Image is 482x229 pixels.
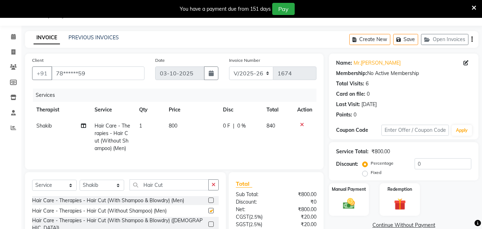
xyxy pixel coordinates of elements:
[236,214,249,220] span: CGST
[169,123,177,129] span: 800
[236,221,249,228] span: SGST
[339,197,359,210] img: _cash.svg
[230,213,276,221] div: ( )
[390,197,410,211] img: _gift.svg
[276,191,322,198] div: ₹800.00
[250,214,261,220] span: 2.5%
[421,34,468,45] button: Open Invoices
[336,70,471,77] div: No Active Membership
[237,122,246,130] span: 0 %
[230,221,276,228] div: ( )
[387,186,412,193] label: Redemption
[230,206,276,213] div: Net:
[367,90,370,98] div: 0
[33,89,322,102] div: Services
[262,102,293,118] th: Total
[164,102,219,118] th: Price
[95,123,130,151] span: Hair Care - Therapies - Hair Cut (Without Shampoo) (Men)
[236,180,252,188] span: Total
[90,102,135,118] th: Service
[219,102,262,118] th: Disc
[336,90,365,98] div: Card on file:
[230,198,276,206] div: Discount:
[229,57,260,64] label: Invoice Number
[250,221,261,227] span: 2.5%
[51,66,144,80] input: Search by Name/Mobile/Email/Code
[135,102,164,118] th: Qty
[34,31,60,44] a: INVOICE
[452,125,472,136] button: Apply
[336,160,358,168] div: Discount:
[371,148,390,155] div: ₹800.00
[223,122,230,130] span: 0 F
[36,123,52,129] span: Shakib
[32,207,167,215] div: Hair Care - Therapies - Hair Cut (Without Shampoo) (Men)
[293,102,316,118] th: Action
[332,186,366,193] label: Manual Payment
[336,70,367,77] div: Membership:
[130,179,209,190] input: Search or Scan
[276,206,322,213] div: ₹800.00
[381,125,449,136] input: Enter Offer / Coupon Code
[69,34,119,41] a: PREVIOUS INVOICES
[354,59,401,67] a: Mr.[PERSON_NAME]
[276,213,322,221] div: ₹20.00
[233,122,234,130] span: |
[354,111,356,119] div: 0
[155,57,165,64] label: Date
[32,57,44,64] label: Client
[32,66,52,80] button: +91
[336,111,352,119] div: Points:
[336,80,364,88] div: Total Visits:
[366,80,369,88] div: 6
[371,160,394,166] label: Percentage
[330,221,477,229] a: Continue Without Payment
[276,198,322,206] div: ₹0
[336,126,381,134] div: Coupon Code
[32,102,90,118] th: Therapist
[276,221,322,228] div: ₹20.00
[267,123,275,129] span: 840
[139,123,142,129] span: 1
[361,101,377,108] div: [DATE]
[336,101,360,108] div: Last Visit:
[371,169,381,176] label: Fixed
[336,148,369,155] div: Service Total:
[32,197,184,204] div: Hair Care - Therapies - Hair Cut (With Shampoo & Blowdry) (Men)
[393,34,418,45] button: Save
[336,59,352,67] div: Name:
[230,191,276,198] div: Sub Total:
[272,3,295,15] button: Pay
[180,5,271,13] div: You have a payment due from 151 days
[349,34,390,45] button: Create New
